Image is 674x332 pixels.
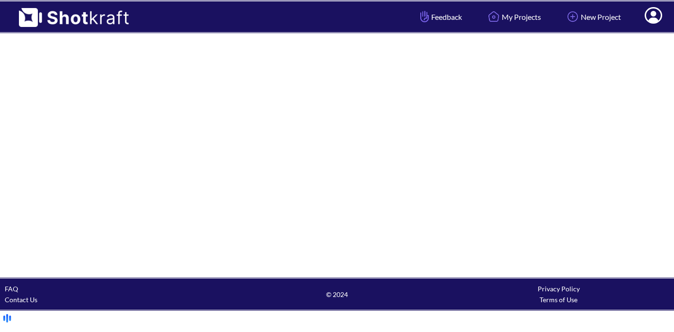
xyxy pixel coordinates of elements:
a: New Project [558,4,628,29]
a: FAQ [5,285,18,293]
div: Privacy Policy [448,283,669,294]
span: © 2024 [226,289,448,300]
a: Contact Us [5,296,37,304]
div: Terms of Use [448,294,669,305]
img: Hand Icon [418,9,431,25]
img: Home Icon [486,9,502,25]
span: Feedback [418,11,462,22]
img: Add Icon [565,9,581,25]
a: My Projects [479,4,548,29]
